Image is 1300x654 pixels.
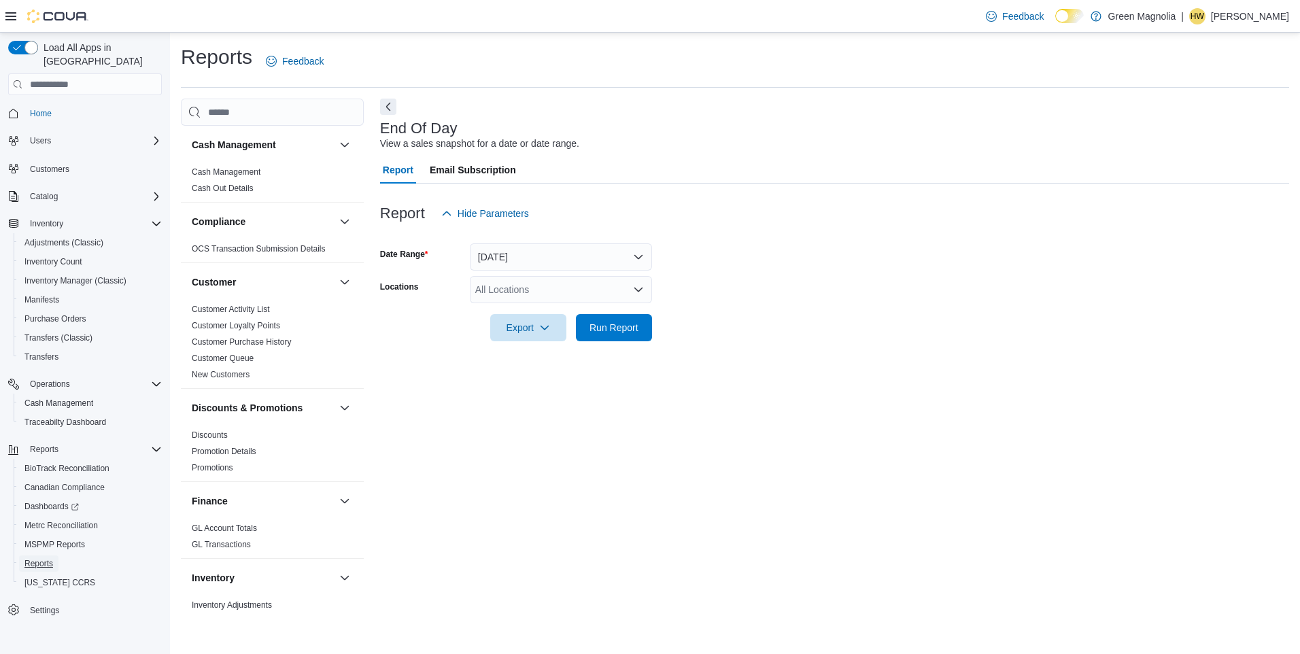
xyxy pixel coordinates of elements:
[3,214,167,233] button: Inventory
[192,167,260,177] a: Cash Management
[380,249,428,260] label: Date Range
[14,516,167,535] button: Metrc Reconciliation
[14,573,167,592] button: [US_STATE] CCRS
[192,401,303,415] h3: Discounts & Promotions
[24,351,58,362] span: Transfers
[192,369,250,380] span: New Customers
[19,517,103,534] a: Metrc Reconciliation
[490,314,566,341] button: Export
[181,44,252,71] h1: Reports
[19,460,115,477] a: BioTrack Reconciliation
[436,200,534,227] button: Hide Parameters
[19,292,65,308] a: Manifests
[19,311,162,327] span: Purchase Orders
[3,103,167,123] button: Home
[192,463,233,472] a: Promotions
[24,216,162,232] span: Inventory
[430,156,516,184] span: Email Subscription
[192,215,334,228] button: Compliance
[24,105,57,122] a: Home
[337,570,353,586] button: Inventory
[192,321,280,330] a: Customer Loyalty Points
[1181,8,1184,24] p: |
[192,401,334,415] button: Discounts & Promotions
[3,440,167,459] button: Reports
[1108,8,1176,24] p: Green Magnolia
[192,337,292,347] a: Customer Purchase History
[14,290,167,309] button: Manifests
[192,215,245,228] h3: Compliance
[19,479,162,496] span: Canadian Compliance
[19,414,162,430] span: Traceabilty Dashboard
[192,446,256,457] span: Promotion Details
[19,235,162,251] span: Adjustments (Classic)
[14,478,167,497] button: Canadian Compliance
[192,138,334,152] button: Cash Management
[192,275,236,289] h3: Customer
[24,275,126,286] span: Inventory Manager (Classic)
[24,501,79,512] span: Dashboards
[19,330,162,346] span: Transfers (Classic)
[24,256,82,267] span: Inventory Count
[192,494,228,508] h3: Finance
[383,156,413,184] span: Report
[19,273,132,289] a: Inventory Manager (Classic)
[181,164,364,202] div: Cash Management
[192,571,235,585] h3: Inventory
[19,311,92,327] a: Purchase Orders
[1211,8,1289,24] p: [PERSON_NAME]
[980,3,1049,30] a: Feedback
[380,205,425,222] h3: Report
[3,187,167,206] button: Catalog
[498,314,558,341] span: Export
[3,131,167,150] button: Users
[14,328,167,347] button: Transfers (Classic)
[24,188,63,205] button: Catalog
[30,218,63,229] span: Inventory
[1002,10,1044,23] span: Feedback
[192,523,257,533] a: GL Account Totals
[14,394,167,413] button: Cash Management
[19,574,101,591] a: [US_STATE] CCRS
[24,376,162,392] span: Operations
[24,160,162,177] span: Customers
[30,164,69,175] span: Customers
[30,135,51,146] span: Users
[19,498,162,515] span: Dashboards
[24,188,162,205] span: Catalog
[576,314,652,341] button: Run Report
[30,379,70,390] span: Operations
[19,273,162,289] span: Inventory Manager (Classic)
[19,414,112,430] a: Traceabilty Dashboard
[24,520,98,531] span: Metrc Reconciliation
[24,398,93,409] span: Cash Management
[181,427,364,481] div: Discounts & Promotions
[14,233,167,252] button: Adjustments (Classic)
[14,271,167,290] button: Inventory Manager (Classic)
[19,254,88,270] a: Inventory Count
[192,462,233,473] span: Promotions
[19,330,98,346] a: Transfers (Classic)
[192,430,228,440] a: Discounts
[470,243,652,271] button: [DATE]
[3,600,167,620] button: Settings
[192,244,326,254] a: OCS Transaction Submission Details
[192,353,254,364] span: Customer Queue
[24,577,95,588] span: [US_STATE] CCRS
[14,413,167,432] button: Traceabilty Dashboard
[27,10,88,23] img: Cova
[458,207,529,220] span: Hide Parameters
[19,536,162,553] span: MSPMP Reports
[192,540,251,549] a: GL Transactions
[24,216,69,232] button: Inventory
[24,602,65,619] a: Settings
[1055,23,1056,24] span: Dark Mode
[337,400,353,416] button: Discounts & Promotions
[24,376,75,392] button: Operations
[19,395,162,411] span: Cash Management
[24,332,92,343] span: Transfers (Classic)
[260,48,329,75] a: Feedback
[24,441,162,458] span: Reports
[3,158,167,178] button: Customers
